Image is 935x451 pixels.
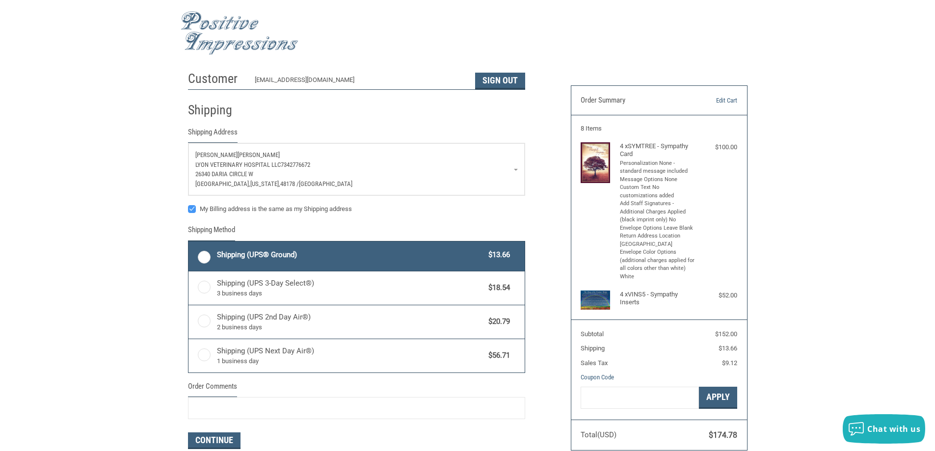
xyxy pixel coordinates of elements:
[217,249,484,261] span: Shipping (UPS® Ground)
[581,345,605,352] span: Shipping
[181,11,298,55] img: Positive Impressions
[581,387,699,409] input: Gift Certificate or Coupon Code
[709,430,737,440] span: $174.78
[280,180,299,187] span: 48178 /
[188,224,235,240] legend: Shipping Method
[484,350,510,361] span: $56.71
[687,96,737,106] a: Edit Cart
[620,224,696,233] li: Envelope Options Leave Blank
[620,142,696,159] h4: 4 x SYMTREE - Sympathy Card
[719,345,737,352] span: $13.66
[620,159,696,176] li: Personalization None - standard message included
[188,205,525,213] label: My Billing address is the same as my Shipping address
[188,143,525,195] a: Enter or select a different address
[188,432,240,449] button: Continue
[188,381,237,397] legend: Order Comments
[620,232,696,248] li: Return Address Location [GEOGRAPHIC_DATA]
[581,359,608,367] span: Sales Tax
[255,75,465,89] div: [EMAIL_ADDRESS][DOMAIN_NAME]
[581,125,737,133] h3: 8 Items
[217,345,484,366] span: Shipping (UPS Next Day Air®)
[195,161,281,168] span: Lyon Veterinary Hospital LLC
[195,170,253,178] span: 26340 Daria Circle W
[722,359,737,367] span: $9.12
[217,278,484,298] span: Shipping (UPS 3-Day Select®)
[238,151,280,159] span: [PERSON_NAME]
[484,316,510,327] span: $20.79
[620,184,696,200] li: Custom Text No customizations added
[581,96,687,106] h3: Order Summary
[250,180,280,187] span: [US_STATE],
[620,200,696,224] li: Add Staff Signatures - Additional Charges Applied (black imprint only) No
[581,430,616,439] span: Total (USD)
[699,387,737,409] button: Apply
[581,330,604,338] span: Subtotal
[195,180,250,187] span: [GEOGRAPHIC_DATA],
[188,102,245,118] h2: Shipping
[867,424,920,434] span: Chat with us
[715,330,737,338] span: $152.00
[195,151,238,159] span: [PERSON_NAME]
[484,249,510,261] span: $13.66
[843,414,925,444] button: Chat with us
[281,161,310,168] span: 7342776672
[188,71,245,87] h2: Customer
[217,312,484,332] span: Shipping (UPS 2nd Day Air®)
[620,176,696,184] li: Message Options None
[698,291,737,300] div: $52.00
[620,291,696,307] h4: 4 x VINS5 - Sympathy Inserts
[698,142,737,152] div: $100.00
[299,180,352,187] span: [GEOGRAPHIC_DATA]
[217,289,484,298] span: 3 business days
[581,373,614,381] a: Coupon Code
[475,73,525,89] button: Sign Out
[188,127,238,143] legend: Shipping Address
[484,282,510,293] span: $18.54
[620,248,696,281] li: Envelope Color Options (additional charges applied for all colors other than white) White
[217,356,484,366] span: 1 business day
[217,322,484,332] span: 2 business days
